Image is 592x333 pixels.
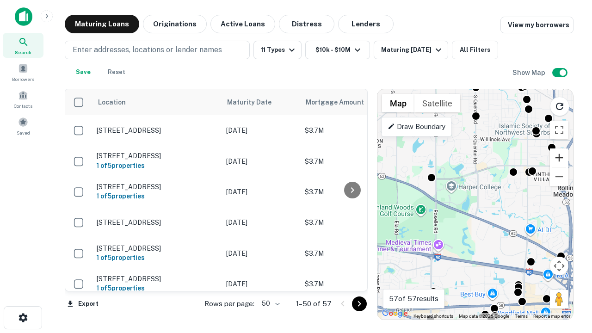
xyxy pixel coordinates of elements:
[515,314,528,319] a: Terms (opens in new tab)
[352,296,367,311] button: Go to next page
[14,102,32,110] span: Contacts
[68,63,98,81] button: Save your search to get updates of matches that match your search criteria.
[550,97,569,116] button: Reload search area
[452,41,498,59] button: All Filters
[380,308,410,320] img: Google
[550,121,568,139] button: Toggle fullscreen view
[143,15,207,33] button: Originations
[338,15,394,33] button: Lenders
[65,15,139,33] button: Maturing Loans
[97,191,217,201] h6: 1 of 5 properties
[226,248,296,259] p: [DATE]
[296,298,332,309] p: 1–50 of 57
[73,44,222,55] p: Enter addresses, locations or lender names
[3,33,43,58] a: Search
[97,218,217,227] p: [STREET_ADDRESS]
[97,160,217,171] h6: 1 of 5 properties
[546,229,592,274] iframe: Chat Widget
[102,63,131,81] button: Reset
[3,60,43,85] a: Borrowers
[226,156,296,166] p: [DATE]
[222,89,300,115] th: Maturity Date
[414,94,460,112] button: Show satellite imagery
[550,167,568,186] button: Zoom out
[65,297,101,311] button: Export
[92,89,222,115] th: Location
[305,41,370,59] button: $10k - $10M
[374,41,448,59] button: Maturing [DATE]
[3,113,43,138] a: Saved
[305,156,397,166] p: $3.7M
[533,314,570,319] a: Report a map error
[15,49,31,56] span: Search
[305,279,397,289] p: $3.7M
[3,86,43,111] a: Contacts
[226,217,296,228] p: [DATE]
[97,126,217,135] p: [STREET_ADDRESS]
[97,183,217,191] p: [STREET_ADDRESS]
[226,187,296,197] p: [DATE]
[459,314,509,319] span: Map data ©2025 Google
[97,283,217,293] h6: 1 of 5 properties
[97,152,217,160] p: [STREET_ADDRESS]
[253,41,302,59] button: 11 Types
[305,125,397,136] p: $3.7M
[226,125,296,136] p: [DATE]
[65,41,250,59] button: Enter addresses, locations or lender names
[382,94,414,112] button: Show street map
[550,290,568,308] button: Drag Pegman onto the map to open Street View
[98,97,126,108] span: Location
[500,17,573,33] a: View my borrowers
[305,187,397,197] p: $3.7M
[306,97,376,108] span: Mortgage Amount
[388,121,445,132] p: Draw Boundary
[550,148,568,167] button: Zoom in
[15,7,32,26] img: capitalize-icon.png
[97,253,217,263] h6: 1 of 5 properties
[97,275,217,283] p: [STREET_ADDRESS]
[97,244,217,253] p: [STREET_ADDRESS]
[210,15,275,33] button: Active Loans
[381,44,444,55] div: Maturing [DATE]
[377,89,573,320] div: 0 0
[17,129,30,136] span: Saved
[512,68,547,78] h6: Show Map
[380,308,410,320] a: Open this area in Google Maps (opens a new window)
[226,279,296,289] p: [DATE]
[389,293,438,304] p: 57 of 57 results
[305,248,397,259] p: $3.7M
[305,217,397,228] p: $3.7M
[300,89,402,115] th: Mortgage Amount
[12,75,34,83] span: Borrowers
[413,313,453,320] button: Keyboard shortcuts
[279,15,334,33] button: Distress
[227,97,284,108] span: Maturity Date
[204,298,254,309] p: Rows per page:
[258,297,281,310] div: 50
